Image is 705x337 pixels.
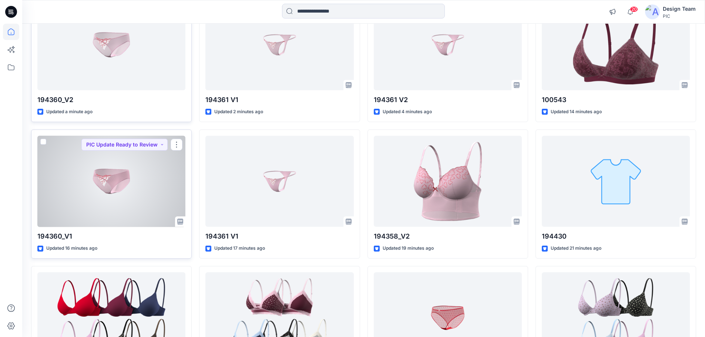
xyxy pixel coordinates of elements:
a: 194360_V1 [37,136,185,227]
div: PIC [663,13,696,19]
a: 194361 V1 [205,136,353,227]
p: 194358_V2 [374,231,522,242]
p: 194361 V1 [205,231,353,242]
p: 100543 [542,95,690,105]
p: Updated 14 minutes ago [551,108,602,116]
img: avatar [645,4,660,19]
a: 194430 [542,136,690,227]
p: 194361 V2 [374,95,522,105]
p: Updated 16 minutes ago [46,245,97,252]
p: Updated 4 minutes ago [383,108,432,116]
p: Updated 21 minutes ago [551,245,601,252]
p: 194361 V1 [205,95,353,105]
a: 194358_V2 [374,136,522,227]
span: 20 [630,6,638,12]
p: 194430 [542,231,690,242]
p: Updated a minute ago [46,108,93,116]
p: Updated 2 minutes ago [214,108,263,116]
p: Updated 19 minutes ago [383,245,434,252]
p: 194360_V1 [37,231,185,242]
p: Updated 17 minutes ago [214,245,265,252]
p: 194360_V2 [37,95,185,105]
div: Design Team [663,4,696,13]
